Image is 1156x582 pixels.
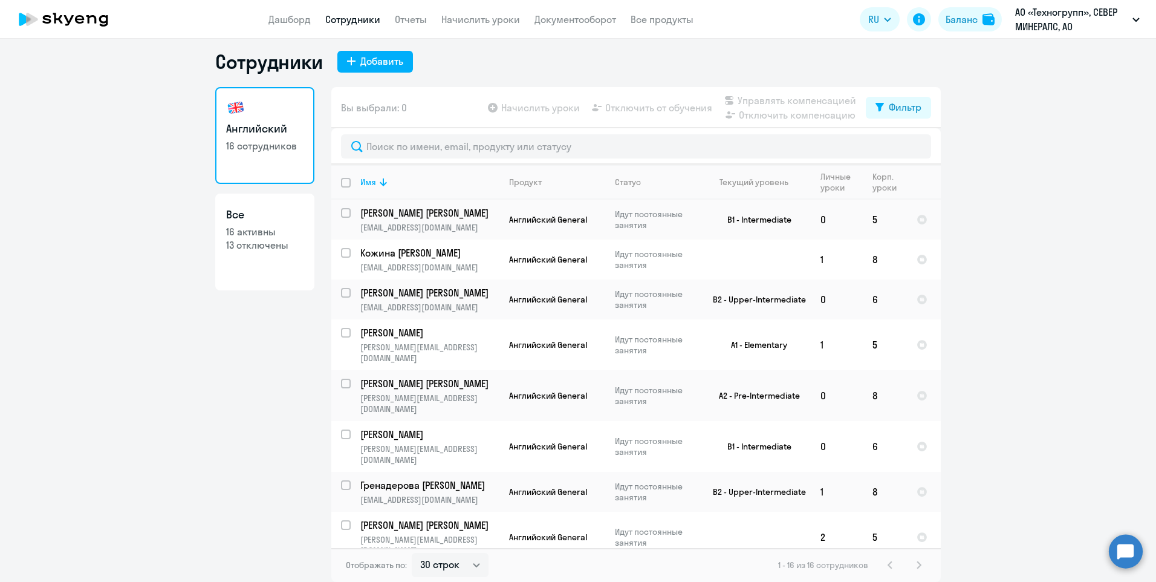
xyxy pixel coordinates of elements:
span: Английский General [509,294,587,305]
a: Отчеты [395,13,427,25]
p: [EMAIL_ADDRESS][DOMAIN_NAME] [360,494,499,505]
button: АО «Техногрупп», СЕВЕР МИНЕРАЛС, АО [1009,5,1146,34]
span: RU [868,12,879,27]
td: 1 [811,319,863,370]
a: [PERSON_NAME] [PERSON_NAME] [360,377,499,390]
button: Добавить [337,51,413,73]
p: [PERSON_NAME] [PERSON_NAME] [360,286,497,299]
td: 6 [863,421,907,472]
p: [PERSON_NAME] [360,428,497,441]
td: 6 [863,280,907,319]
p: [PERSON_NAME] [PERSON_NAME] [360,518,497,532]
p: [PERSON_NAME] [360,326,497,339]
button: RU [860,7,900,31]
span: Английский General [509,486,587,497]
p: 13 отключены [226,238,304,252]
p: [PERSON_NAME][EMAIL_ADDRESS][DOMAIN_NAME] [360,534,499,556]
img: english [226,98,245,117]
span: Английский General [509,532,587,543]
div: Добавить [360,54,403,68]
div: Продукт [509,177,542,188]
a: Все16 активны13 отключены [215,194,314,290]
p: [PERSON_NAME][EMAIL_ADDRESS][DOMAIN_NAME] [360,393,499,414]
p: [EMAIL_ADDRESS][DOMAIN_NAME] [360,262,499,273]
span: Английский General [509,390,587,401]
h1: Сотрудники [215,50,323,74]
p: Идут постоянные занятия [615,289,698,310]
p: [EMAIL_ADDRESS][DOMAIN_NAME] [360,302,499,313]
p: 16 сотрудников [226,139,304,152]
a: Начислить уроки [441,13,520,25]
td: 8 [863,472,907,512]
p: АО «Техногрупп», СЕВЕР МИНЕРАЛС, АО [1015,5,1128,34]
div: Личные уроки [820,171,854,193]
td: B2 - Upper-Intermediate [698,280,811,319]
td: B2 - Upper-Intermediate [698,472,811,512]
div: Корп. уроки [872,171,898,193]
div: Имя [360,177,499,188]
a: Сотрудники [325,13,380,25]
h3: Все [226,207,304,223]
div: Текущий уровень [719,177,788,188]
td: 2 [811,512,863,563]
a: Дашборд [268,13,311,25]
td: 0 [811,370,863,421]
h3: Английский [226,121,304,137]
input: Поиск по имени, email, продукту или статусу [341,134,931,159]
a: Английский16 сотрудников [215,87,314,184]
div: Продукт [509,177,605,188]
span: Вы выбрали: 0 [341,100,407,115]
p: Идут постоянные занятия [615,334,698,356]
p: [PERSON_NAME] [PERSON_NAME] [360,377,497,390]
p: 16 активны [226,225,304,238]
td: 5 [863,319,907,370]
td: 8 [863,240,907,280]
td: A1 - Elementary [698,319,811,370]
a: [PERSON_NAME] [PERSON_NAME] [360,206,499,220]
p: Кожина [PERSON_NAME] [360,246,497,260]
div: Корп. уроки [872,171,906,193]
p: [PERSON_NAME][EMAIL_ADDRESS][DOMAIN_NAME] [360,443,499,465]
button: Балансbalance [938,7,1002,31]
p: Гренадерова [PERSON_NAME] [360,479,497,492]
td: 5 [863,512,907,563]
div: Баланс [946,12,978,27]
p: Идут постоянные занятия [615,526,698,548]
span: Отображать по: [346,560,407,571]
span: Английский General [509,441,587,452]
a: Гренадерова [PERSON_NAME] [360,479,499,492]
div: Личные уроки [820,171,862,193]
a: [PERSON_NAME] [PERSON_NAME] [360,286,499,299]
a: [PERSON_NAME] [360,428,499,441]
p: Идут постоянные занятия [615,385,698,407]
p: Идут постоянные занятия [615,209,698,231]
div: Текущий уровень [708,177,810,188]
div: Статус [615,177,698,188]
td: A2 - Pre-Intermediate [698,370,811,421]
a: [PERSON_NAME] [360,326,499,339]
p: Идут постоянные занятия [615,436,698,457]
div: Имя [360,177,376,188]
td: 0 [811,200,863,240]
button: Фильтр [866,97,931,119]
td: 0 [811,280,863,319]
a: Кожина [PERSON_NAME] [360,246,499,260]
td: B1 - Intermediate [698,200,811,240]
img: balance [982,13,995,25]
td: 1 [811,472,863,512]
a: Документооборот [534,13,616,25]
td: B1 - Intermediate [698,421,811,472]
span: 1 - 16 из 16 сотрудников [778,560,868,571]
p: Идут постоянные занятия [615,249,698,270]
p: [PERSON_NAME][EMAIL_ADDRESS][DOMAIN_NAME] [360,342,499,364]
p: [PERSON_NAME] [PERSON_NAME] [360,206,497,220]
td: 8 [863,370,907,421]
td: 1 [811,240,863,280]
a: Все продукты [631,13,693,25]
td: 0 [811,421,863,472]
a: [PERSON_NAME] [PERSON_NAME] [360,518,499,532]
td: 5 [863,200,907,240]
div: Фильтр [889,100,921,114]
p: [EMAIL_ADDRESS][DOMAIN_NAME] [360,222,499,233]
